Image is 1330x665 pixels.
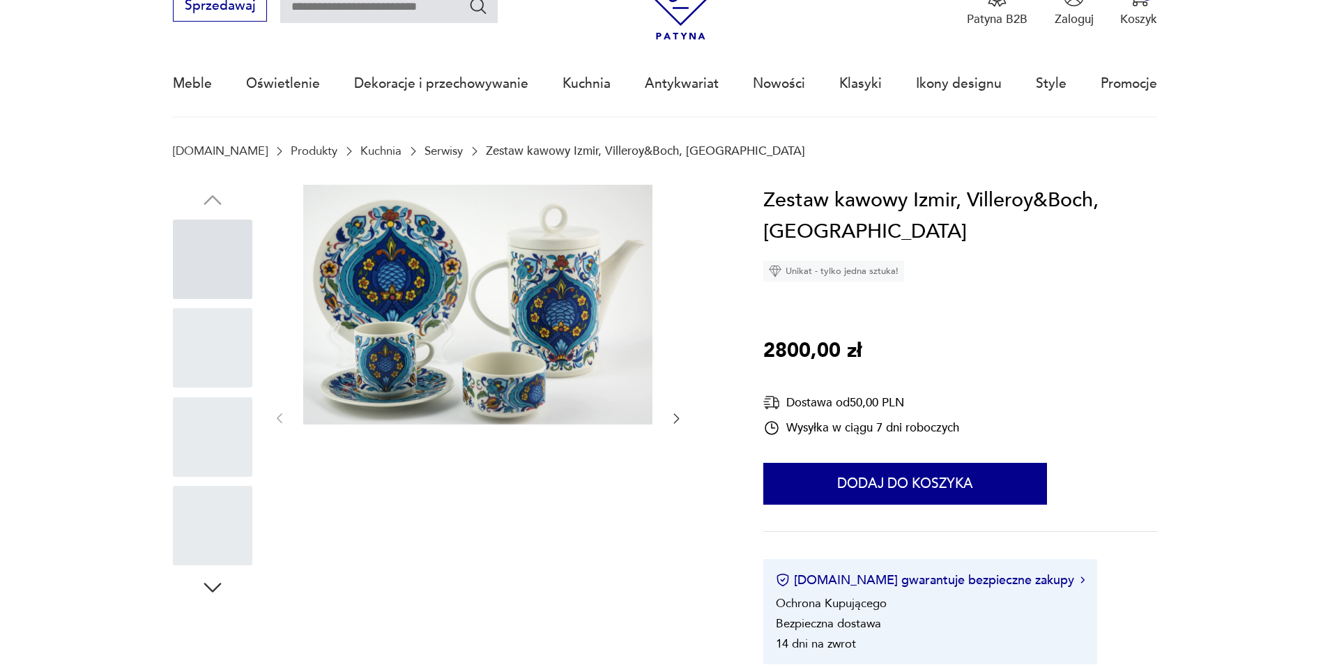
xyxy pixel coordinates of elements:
[1101,52,1157,116] a: Promocje
[1080,576,1085,583] img: Ikona strzałki w prawo
[763,394,959,411] div: Dostawa od 50,00 PLN
[776,572,1085,589] button: [DOMAIN_NAME] gwarantuje bezpieczne zakupy
[776,595,887,611] li: Ochrona Kupującego
[763,463,1047,505] button: Dodaj do koszyka
[763,185,1157,248] h1: Zestaw kawowy Izmir, Villeroy&Boch, [GEOGRAPHIC_DATA]
[303,185,652,425] img: Zdjęcie produktu Zestaw kawowy Izmir, Villeroy&Boch, Niemcy
[776,573,790,587] img: Ikona certyfikatu
[763,420,959,436] div: Wysyłka w ciągu 7 dni roboczych
[1055,11,1094,27] p: Zaloguj
[776,636,856,652] li: 14 dni na zwrot
[425,144,463,158] a: Serwisy
[291,144,337,158] a: Produkty
[916,52,1002,116] a: Ikony designu
[173,144,268,158] a: [DOMAIN_NAME]
[1120,11,1157,27] p: Koszyk
[173,52,212,116] a: Meble
[769,265,781,277] img: Ikona diamentu
[753,52,805,116] a: Nowości
[839,52,882,116] a: Klasyki
[763,261,904,282] div: Unikat - tylko jedna sztuka!
[967,11,1027,27] p: Patyna B2B
[1036,52,1067,116] a: Style
[486,144,805,158] p: Zestaw kawowy Izmir, Villeroy&Boch, [GEOGRAPHIC_DATA]
[763,394,780,411] img: Ikona dostawy
[246,52,320,116] a: Oświetlenie
[763,335,862,367] p: 2800,00 zł
[563,52,611,116] a: Kuchnia
[776,616,881,632] li: Bezpieczna dostawa
[360,144,402,158] a: Kuchnia
[173,1,267,13] a: Sprzedawaj
[354,52,528,116] a: Dekoracje i przechowywanie
[645,52,719,116] a: Antykwariat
